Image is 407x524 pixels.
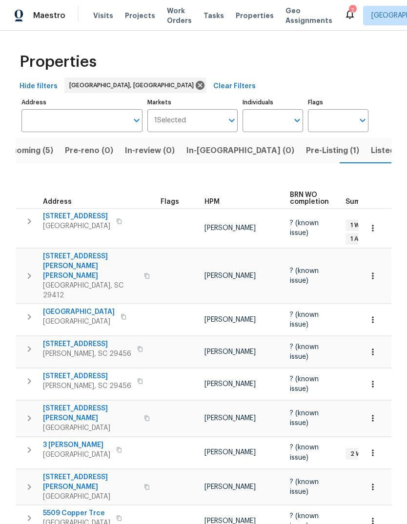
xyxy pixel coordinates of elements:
span: [PERSON_NAME] [204,415,256,422]
button: Open [356,114,369,127]
span: [GEOGRAPHIC_DATA] [43,423,138,433]
span: Flags [161,198,179,205]
span: Visits [93,11,113,20]
span: [GEOGRAPHIC_DATA] [43,450,110,460]
button: Hide filters [16,78,61,96]
span: [PERSON_NAME] [204,449,256,456]
span: Address [43,198,72,205]
span: [STREET_ADDRESS][PERSON_NAME] [43,472,138,492]
span: ? (known issue) [290,220,319,236]
div: [GEOGRAPHIC_DATA], [GEOGRAPHIC_DATA] [64,78,206,93]
span: Pre-Listing (1) [306,144,359,157]
span: [GEOGRAPHIC_DATA] [43,307,115,317]
span: ? (known issue) [290,376,319,392]
span: Upcoming (5) [1,144,53,157]
span: ? (known issue) [290,410,319,427]
span: [PERSON_NAME], SC 29456 [43,349,131,359]
span: ? (known issue) [290,344,319,360]
span: [PERSON_NAME] [204,225,256,232]
span: [STREET_ADDRESS] [43,212,110,221]
label: Flags [308,99,368,105]
span: Work Orders [167,6,192,25]
span: BRN WO completion [290,192,329,205]
span: Projects [125,11,155,20]
span: 1 Accepted [346,235,387,243]
span: Properties [236,11,274,20]
span: [STREET_ADDRESS] [43,339,131,349]
span: [GEOGRAPHIC_DATA] [43,317,115,327]
span: [STREET_ADDRESS][PERSON_NAME][PERSON_NAME] [43,252,138,281]
span: [GEOGRAPHIC_DATA], [GEOGRAPHIC_DATA] [69,80,198,90]
span: 3 [PERSON_NAME] [43,440,110,450]
span: ? (known issue) [290,444,319,461]
div: 7 [349,6,356,16]
span: In-[GEOGRAPHIC_DATA] (0) [186,144,294,157]
span: [PERSON_NAME] [204,316,256,323]
span: [GEOGRAPHIC_DATA] [43,221,110,231]
span: [STREET_ADDRESS] [43,371,131,381]
span: ? (known issue) [290,311,319,328]
span: 1 Selected [154,116,186,125]
span: 5509 Copper Trce [43,508,110,518]
button: Open [225,114,239,127]
span: Clear Filters [213,80,256,93]
label: Markets [147,99,238,105]
span: ? (known issue) [290,268,319,284]
label: Address [21,99,142,105]
span: [PERSON_NAME] [204,484,256,490]
button: Open [130,114,143,127]
span: Summary [346,198,377,205]
button: Open [290,114,304,127]
span: ? (known issue) [290,479,319,495]
span: Geo Assignments [285,6,332,25]
span: [GEOGRAPHIC_DATA] [43,492,138,502]
span: [PERSON_NAME] [204,272,256,279]
span: Pre-reno (0) [65,144,113,157]
span: HPM [204,198,220,205]
span: Maestro [33,11,65,20]
span: In-review (0) [125,144,175,157]
span: [PERSON_NAME] [204,381,256,388]
span: [PERSON_NAME], SC 29456 [43,381,131,391]
span: [PERSON_NAME] [204,349,256,355]
span: 2 WIP [346,450,370,458]
span: Hide filters [20,80,58,93]
span: 1 WIP [346,221,368,230]
span: Tasks [203,12,224,19]
label: Individuals [243,99,303,105]
span: [GEOGRAPHIC_DATA], SC 29412 [43,281,138,300]
span: [STREET_ADDRESS][PERSON_NAME] [43,404,138,423]
button: Clear Filters [209,78,260,96]
span: Properties [20,57,97,67]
